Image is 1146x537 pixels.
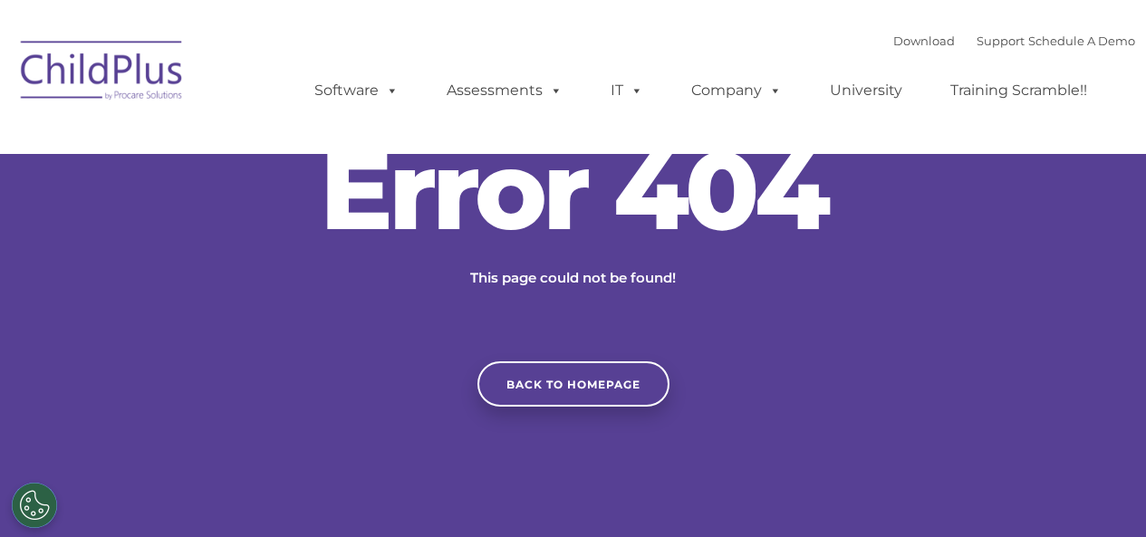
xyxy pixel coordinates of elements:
a: University [812,72,920,109]
img: ChildPlus by Procare Solutions [12,28,193,119]
button: Cookies Settings [12,483,57,528]
a: Schedule A Demo [1028,34,1135,48]
a: Assessments [429,72,581,109]
a: Company [673,72,800,109]
a: IT [592,72,661,109]
font: | [893,34,1135,48]
p: This page could not be found! [383,267,764,289]
h2: Error 404 [302,136,845,245]
a: Download [893,34,955,48]
a: Back to homepage [477,361,669,407]
a: Support [977,34,1025,48]
a: Software [296,72,417,109]
a: Training Scramble!! [932,72,1105,109]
